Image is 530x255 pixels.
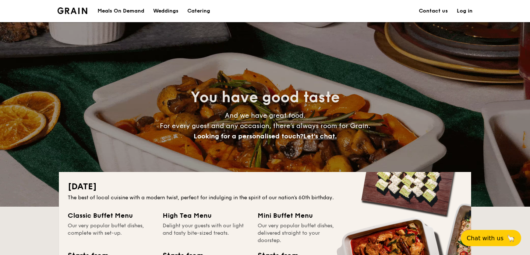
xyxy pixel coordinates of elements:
[258,210,344,221] div: Mini Buffet Menu
[194,132,303,140] span: Looking for a personalised touch?
[68,181,462,193] h2: [DATE]
[57,7,87,14] img: Grain
[160,111,370,140] span: And we have great food. For every guest and any occasion, there’s always room for Grain.
[467,235,504,242] span: Chat with us
[258,222,344,244] div: Our very popular buffet dishes, delivered straight to your doorstep.
[57,7,87,14] a: Logotype
[461,230,521,246] button: Chat with us🦙
[163,222,249,244] div: Delight your guests with our light and tasty bite-sized treats.
[191,89,340,106] span: You have good taste
[68,194,462,201] div: The best of local cuisine with a modern twist, perfect for indulging in the spirit of our nation’...
[68,210,154,221] div: Classic Buffet Menu
[506,234,515,242] span: 🦙
[163,210,249,221] div: High Tea Menu
[303,132,337,140] span: Let's chat.
[68,222,154,244] div: Our very popular buffet dishes, complete with set-up.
